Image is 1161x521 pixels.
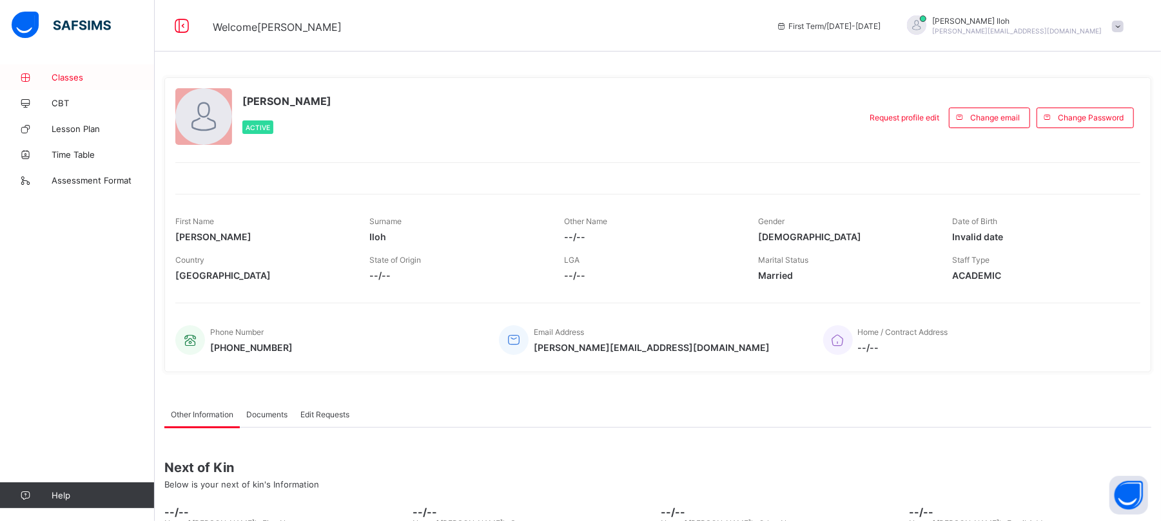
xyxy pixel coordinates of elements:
span: --/-- [564,231,739,242]
span: [PERSON_NAME] Iloh [933,16,1102,26]
span: Below is your next of kin's Information [164,479,319,489]
span: LGA [564,255,580,265]
span: Gender [758,216,785,226]
span: --/-- [369,270,544,281]
span: [PERSON_NAME][EMAIL_ADDRESS][DOMAIN_NAME] [933,27,1102,35]
span: Change Password [1058,113,1124,122]
span: Time Table [52,149,155,160]
span: Country [175,255,204,265]
span: [PERSON_NAME][EMAIL_ADDRESS][DOMAIN_NAME] [534,342,770,353]
span: session/term information [776,21,881,31]
span: Staff Type [953,255,990,265]
span: --/-- [564,270,739,281]
span: Welcome [PERSON_NAME] [213,21,342,33]
span: [PHONE_NUMBER] [210,342,293,353]
span: CBT [52,98,155,108]
span: Next of Kin [164,460,1151,475]
span: --/-- [858,342,948,353]
span: Home / Contract Address [858,327,948,337]
span: Request profile edit [870,113,939,122]
span: Other Information [171,410,233,419]
span: Change email [970,113,1020,122]
span: Active [246,124,270,131]
span: Assessment Format [52,175,155,185]
span: Phone Number [210,327,264,337]
span: --/-- [661,506,903,518]
span: Edit Requests [300,410,349,419]
span: [DEMOGRAPHIC_DATA] [758,231,933,242]
span: [PERSON_NAME] [175,231,350,242]
button: Open asap [1109,476,1148,515]
span: [GEOGRAPHIC_DATA] [175,270,350,281]
span: Marital Status [758,255,808,265]
span: Married [758,270,933,281]
div: MarthaIloh [894,15,1130,37]
span: ACADEMIC [953,270,1127,281]
span: --/-- [910,506,1151,518]
span: --/-- [413,506,654,518]
span: Surname [369,216,402,226]
span: First Name [175,216,214,226]
span: --/-- [164,506,406,518]
span: Date of Birth [953,216,998,226]
span: Invalid date [953,231,1127,242]
span: [PERSON_NAME] [242,95,331,108]
span: Documents [246,410,288,419]
span: State of Origin [369,255,421,265]
span: Other Name [564,216,607,226]
span: Help [52,490,154,500]
span: Classes [52,72,155,82]
span: Lesson Plan [52,124,155,134]
img: safsims [12,12,111,39]
span: Iloh [369,231,544,242]
span: Email Address [534,327,584,337]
